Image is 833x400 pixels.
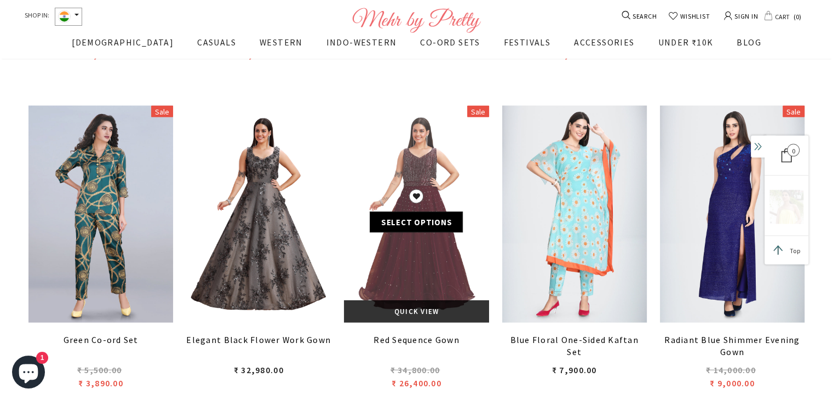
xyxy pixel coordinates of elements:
[9,356,48,391] inbox-online-store-chat: Shopify online store chat
[186,334,331,345] span: Elegant Black Flower Work Gown
[668,10,710,22] a: WISHLIST
[420,35,480,58] a: CO-ORD SETS
[732,9,758,22] span: SIGN IN
[76,49,126,60] span: ₹ 12,000.00
[77,364,122,375] span: ₹ 5,500.00
[773,10,791,23] span: CART
[552,49,597,60] span: ₹ 9,900.00
[790,246,800,254] span: Top
[72,35,174,58] a: [DEMOGRAPHIC_DATA]
[390,364,440,375] span: ₹ 34,800.00
[710,378,755,388] span: ₹ 9,000.00
[678,10,710,22] span: WISHLIST
[28,334,173,361] a: Green Co-ord Set
[352,8,481,33] img: Logo Footer
[502,334,647,361] a: Blue Floral One-Sided Kaftan Set
[574,37,634,48] span: ACCESSORIES
[326,35,397,58] a: INDO-WESTERN
[574,35,634,58] a: ACCESSORIES
[370,212,463,233] a: Select options
[78,378,123,388] span: ₹ 3,890.00
[260,35,303,58] a: WESTERN
[344,334,489,361] a: Red Sequence Gown
[724,7,758,24] a: SIGN IN
[420,37,480,48] span: CO-ORD SETS
[787,144,800,157] span: 0
[769,190,803,224] img: 8_x300.png
[197,35,236,58] a: CASUALS
[236,49,281,60] span: ₹ 5,800.00
[394,307,439,316] span: Quick View
[552,364,597,375] span: ₹ 7,900.00
[504,35,551,58] a: FESTIVALS
[72,37,174,48] span: [DEMOGRAPHIC_DATA]
[737,35,761,58] a: BLOG
[706,364,756,375] span: ₹ 14,000.00
[374,334,459,345] span: Red Sequence Gown
[504,37,551,48] span: FESTIVALS
[658,35,713,58] a: UNDER ₹10K
[392,378,441,388] span: ₹ 26,400.00
[664,334,800,357] span: Radiant Blue Shimmer Evening Gown
[631,10,657,22] span: SEARCH
[658,37,713,48] span: UNDER ₹10K
[779,148,794,163] div: 0
[764,10,803,23] a: CART 0
[260,37,303,48] span: WESTERN
[197,37,236,48] span: CASUALS
[510,334,639,357] span: Blue Floral One-Sided Kaftan Set
[344,106,489,323] a: Red Sequence Gown
[344,300,489,323] a: Quick View
[791,10,803,23] span: 0
[186,334,331,361] a: Elegant Black Flower Work Gown
[234,364,284,375] span: ₹ 32,980.00
[660,334,805,361] a: Radiant Blue Shimmer Evening Gown
[25,8,49,26] span: SHOP IN:
[326,37,397,48] span: INDO-WESTERN
[623,10,657,22] a: SEARCH
[737,37,761,48] span: BLOG
[64,334,139,345] span: Green Co-ord Set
